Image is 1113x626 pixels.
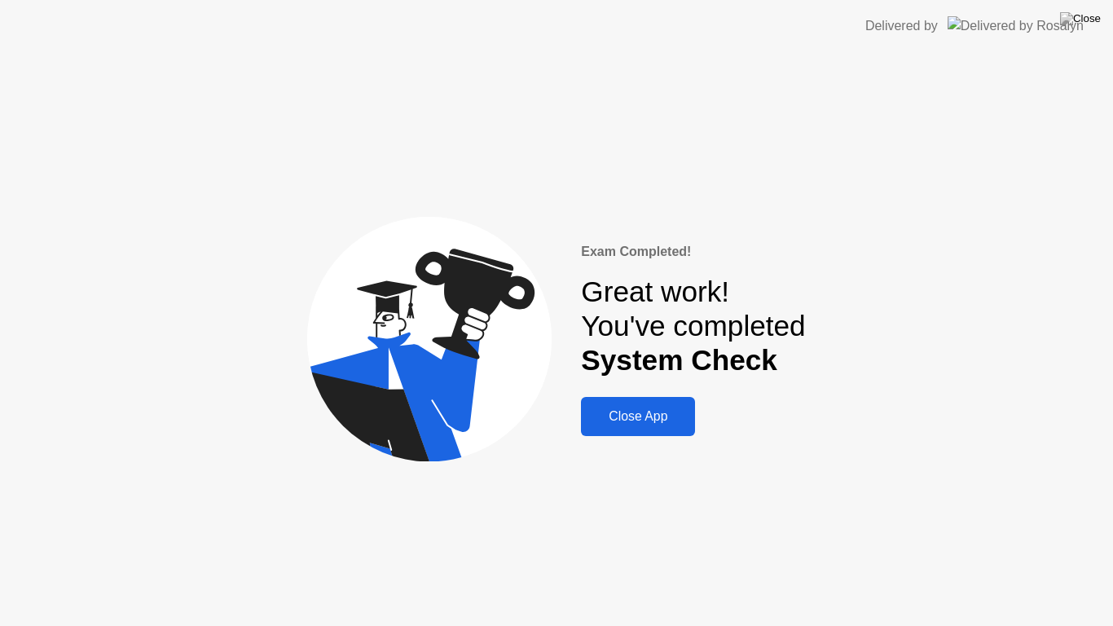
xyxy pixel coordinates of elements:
b: System Check [581,344,777,376]
div: Delivered by [865,16,938,36]
div: Exam Completed! [581,242,805,262]
img: Close [1060,12,1101,25]
button: Close App [581,397,695,436]
div: Great work! You've completed [581,275,805,378]
div: Close App [586,409,690,424]
img: Delivered by Rosalyn [948,16,1084,35]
